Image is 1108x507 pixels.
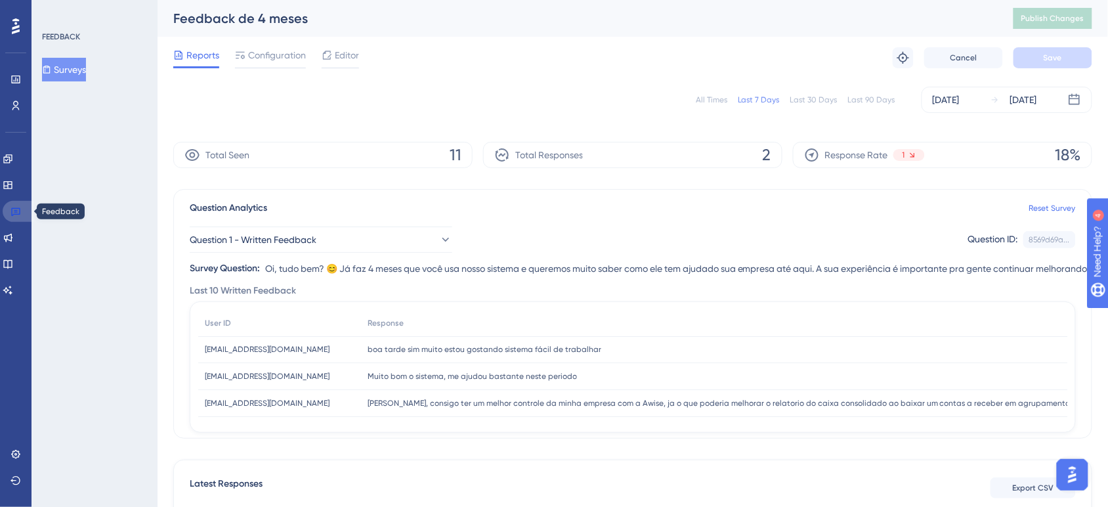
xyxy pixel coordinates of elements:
span: Response Rate [825,147,888,163]
span: Export CSV [1013,483,1054,493]
span: Publish Changes [1021,13,1084,24]
div: 4 [91,7,95,17]
span: Response [368,318,404,328]
a: Reset Survey [1029,203,1076,213]
div: Question ID: [968,231,1018,248]
div: All Times [696,95,727,105]
span: Editor [335,47,359,63]
div: FEEDBACK [42,32,80,42]
span: Total Responses [515,147,583,163]
span: boa tarde sim muito estou gostando sistema fácil de trabalhar [368,344,601,355]
button: Surveys [42,58,86,81]
div: 8569d69a... [1029,234,1070,245]
span: 2 [763,144,771,165]
div: Last 7 Days [738,95,780,105]
div: Feedback de 4 meses [173,9,981,28]
span: 18% [1055,144,1081,165]
span: Save [1044,53,1062,63]
span: User ID [205,318,231,328]
span: [EMAIL_ADDRESS][DOMAIN_NAME] [205,371,330,382]
span: [EMAIL_ADDRESS][DOMAIN_NAME] [205,344,330,355]
span: Question Analytics [190,200,267,216]
div: [DATE] [1010,92,1037,108]
div: Last 30 Days [790,95,838,105]
span: Question 1 - Written Feedback [190,232,316,248]
span: 11 [450,144,461,165]
span: Last 10 Written Feedback [190,283,296,299]
button: Publish Changes [1013,8,1092,29]
div: Last 90 Days [848,95,895,105]
button: Save [1013,47,1092,68]
span: Latest Responses [190,476,263,500]
span: Configuration [248,47,306,63]
span: Total Seen [205,147,249,163]
span: [EMAIL_ADDRESS][DOMAIN_NAME] [205,398,330,408]
button: Export CSV [991,477,1076,498]
iframe: UserGuiding AI Assistant Launcher [1053,455,1092,495]
div: [DATE] [933,92,960,108]
span: Reports [186,47,219,63]
span: 1 [903,150,905,160]
span: Cancel [950,53,977,63]
button: Cancel [924,47,1003,68]
button: Question 1 - Written Feedback [190,227,452,253]
span: Need Help? [31,3,82,19]
div: Survey Question: [190,261,260,276]
span: Muito bom o sistema, me ajudou bastante neste periodo [368,371,577,382]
